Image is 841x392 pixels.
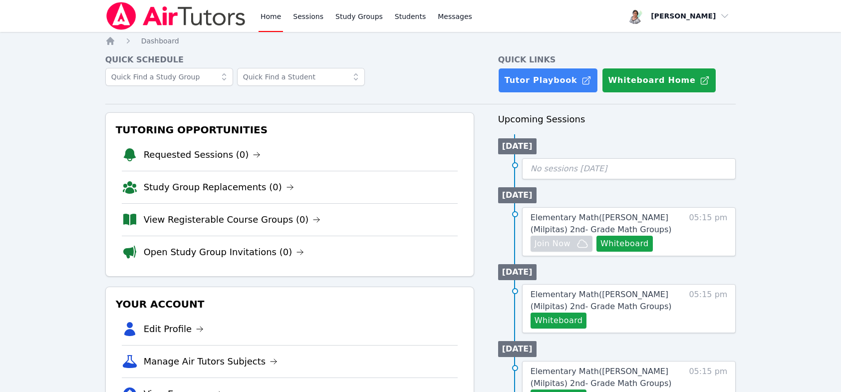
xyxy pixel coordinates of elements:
li: [DATE] [498,187,537,203]
a: Manage Air Tutors Subjects [144,355,278,369]
a: Elementary Math([PERSON_NAME] (Milpitas) 2nd- Grade Math Groups) [531,366,678,390]
span: Elementary Math ( [PERSON_NAME] (Milpitas) 2nd- Grade Math Groups ) [531,213,672,234]
input: Quick Find a Study Group [105,68,233,86]
span: 05:15 pm [689,212,727,252]
a: Edit Profile [144,322,204,336]
button: Whiteboard [596,236,653,252]
h3: Your Account [114,295,466,313]
a: Elementary Math([PERSON_NAME] (Milpitas) 2nd- Grade Math Groups) [531,289,678,313]
span: Messages [438,11,472,21]
input: Quick Find a Student [237,68,365,86]
li: [DATE] [498,264,537,280]
li: [DATE] [498,341,537,357]
h3: Upcoming Sessions [498,112,736,126]
h3: Tutoring Opportunities [114,121,466,139]
span: Elementary Math ( [PERSON_NAME] (Milpitas) 2nd- Grade Math Groups ) [531,367,672,388]
span: Dashboard [141,37,179,45]
img: Air Tutors [105,2,247,30]
h4: Quick Links [498,54,736,66]
nav: Breadcrumb [105,36,736,46]
a: Dashboard [141,36,179,46]
a: Study Group Replacements (0) [144,180,294,194]
a: Elementary Math([PERSON_NAME] (Milpitas) 2nd- Grade Math Groups) [531,212,678,236]
li: [DATE] [498,138,537,154]
button: Join Now [531,236,592,252]
span: 05:15 pm [689,289,727,329]
button: Whiteboard [531,313,587,329]
button: Whiteboard Home [602,68,716,93]
a: View Registerable Course Groups (0) [144,213,321,227]
a: Tutor Playbook [498,68,598,93]
span: No sessions [DATE] [531,164,607,173]
h4: Quick Schedule [105,54,474,66]
a: Open Study Group Invitations (0) [144,245,304,259]
a: Requested Sessions (0) [144,148,261,162]
span: Join Now [535,238,570,250]
span: Elementary Math ( [PERSON_NAME] (Milpitas) 2nd- Grade Math Groups ) [531,290,672,311]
